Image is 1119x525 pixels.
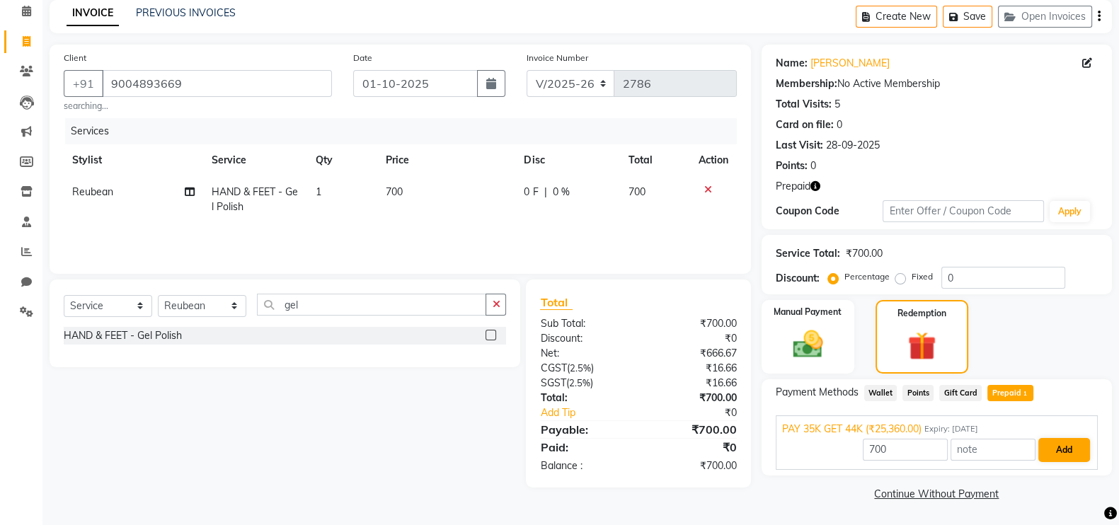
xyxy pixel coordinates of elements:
[529,391,638,405] div: Total:
[307,144,377,176] th: Qty
[638,346,747,361] div: ₹666.67
[863,439,948,461] input: Amount
[638,331,747,346] div: ₹0
[529,361,638,376] div: ( )
[569,362,590,374] span: 2.5%
[987,385,1033,401] span: Prepaid
[529,421,638,438] div: Payable:
[629,185,645,198] span: 700
[64,328,182,343] div: HAND & FEET - Gel Polish
[776,76,837,91] div: Membership:
[837,117,842,132] div: 0
[529,316,638,331] div: Sub Total:
[776,246,840,261] div: Service Total:
[638,421,747,438] div: ₹700.00
[776,271,820,286] div: Discount:
[657,405,747,420] div: ₹0
[638,439,747,456] div: ₹0
[353,52,372,64] label: Date
[776,179,810,194] span: Prepaid
[1038,438,1090,462] button: Add
[515,144,619,176] th: Disc
[638,391,747,405] div: ₹700.00
[102,70,332,97] input: Search by Name/Mobile/Email/Code
[552,185,569,200] span: 0 %
[834,97,840,112] div: 5
[136,6,236,19] a: PREVIOUS INVOICES
[864,385,897,401] span: Wallet
[912,270,933,283] label: Fixed
[638,316,747,331] div: ₹700.00
[257,294,486,316] input: Search or Scan
[544,185,546,200] span: |
[620,144,690,176] th: Total
[899,328,945,364] img: _gift.svg
[638,458,747,473] div: ₹700.00
[810,158,816,173] div: 0
[64,100,332,112] small: searching...
[998,6,1092,28] button: Open Invoices
[638,361,747,376] div: ₹16.66
[529,439,638,456] div: Paid:
[856,6,937,28] button: Create New
[386,185,403,198] span: 700
[776,97,832,112] div: Total Visits:
[690,144,737,176] th: Action
[64,144,203,176] th: Stylist
[529,405,656,420] a: Add Tip
[951,439,1035,461] input: note
[1050,201,1090,222] button: Apply
[64,70,103,97] button: +91
[943,6,992,28] button: Save
[776,204,883,219] div: Coupon Code
[529,331,638,346] div: Discount:
[924,423,978,435] span: Expiry: [DATE]
[72,185,113,198] span: Reubean
[846,246,883,261] div: ₹700.00
[897,307,946,320] label: Redemption
[524,185,538,200] span: 0 F
[776,385,859,400] span: Payment Methods
[540,376,566,389] span: SGST
[529,458,638,473] div: Balance :
[568,377,590,388] span: 2.5%
[1021,390,1028,398] span: 1
[844,270,890,283] label: Percentage
[638,376,747,391] div: ₹16.66
[776,158,808,173] div: Points:
[774,306,842,318] label: Manual Payment
[212,185,298,213] span: HAND & FEET - Gel Polish
[782,422,922,437] span: PAY 35K GET 44K (₹25,360.00)
[540,362,566,374] span: CGST
[883,200,1044,222] input: Enter Offer / Coupon Code
[527,52,588,64] label: Invoice Number
[377,144,516,176] th: Price
[776,76,1098,91] div: No Active Membership
[529,376,638,391] div: ( )
[764,487,1109,502] a: Continue Without Payment
[67,1,119,26] a: INVOICE
[776,56,808,71] div: Name:
[810,56,890,71] a: [PERSON_NAME]
[316,185,321,198] span: 1
[939,385,982,401] span: Gift Card
[826,138,880,153] div: 28-09-2025
[776,138,823,153] div: Last Visit:
[902,385,934,401] span: Points
[776,117,834,132] div: Card on file:
[540,295,573,310] span: Total
[203,144,308,176] th: Service
[784,327,832,362] img: _cash.svg
[529,346,638,361] div: Net:
[64,52,86,64] label: Client
[65,118,747,144] div: Services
